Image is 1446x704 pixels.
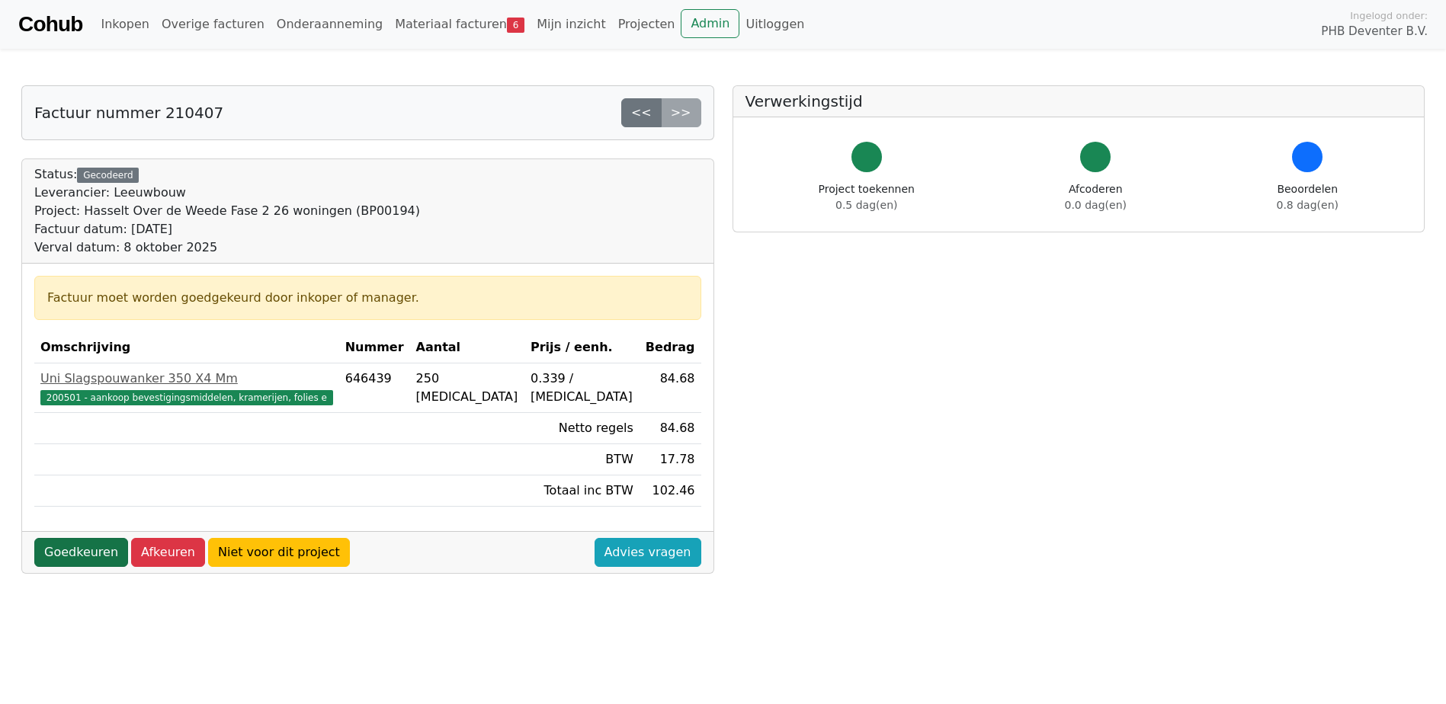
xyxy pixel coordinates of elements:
[410,332,524,363] th: Aantal
[40,370,333,406] a: Uni Slagspouwanker 350 X4 Mm200501 - aankoop bevestigingsmiddelen, kramerijen, folies e
[640,363,701,413] td: 84.68
[1321,23,1428,40] span: PHB Deventer B.V.
[47,289,688,307] div: Factuur moet worden goedgekeurd door inkoper of manager.
[681,9,739,38] a: Admin
[18,6,82,43] a: Cohub
[524,332,640,363] th: Prijs / eenh.
[819,181,915,213] div: Project toekennen
[524,444,640,475] td: BTW
[34,202,420,220] div: Project: Hasselt Over de Weede Fase 2 26 woningen (BP00194)
[612,9,681,40] a: Projecten
[1277,199,1339,211] span: 0.8 dag(en)
[739,9,810,40] a: Uitloggen
[95,9,155,40] a: Inkopen
[640,444,701,475] td: 17.78
[34,220,420,238] div: Factuur datum: [DATE]
[524,413,640,444] td: Netto regels
[1277,181,1339,213] div: Beoordelen
[34,538,128,567] a: Goedkeuren
[524,475,640,507] td: Totaal inc BTW
[34,165,420,257] div: Status:
[34,332,339,363] th: Omschrijving
[40,390,333,405] span: 200501 - aankoop bevestigingsmiddelen, kramerijen, folies e
[1350,8,1428,23] span: Ingelogd onder:
[416,370,518,406] div: 250 [MEDICAL_DATA]
[640,413,701,444] td: 84.68
[339,332,410,363] th: Nummer
[640,475,701,507] td: 102.46
[208,538,350,567] a: Niet voor dit project
[34,238,420,257] div: Verval datum: 8 oktober 2025
[271,9,389,40] a: Onderaanneming
[339,363,410,413] td: 646439
[531,9,612,40] a: Mijn inzicht
[77,168,139,183] div: Gecodeerd
[621,98,662,127] a: <<
[131,538,205,567] a: Afkeuren
[156,9,271,40] a: Overige facturen
[34,184,420,202] div: Leverancier: Leeuwbouw
[389,9,531,40] a: Materiaal facturen6
[640,332,701,363] th: Bedrag
[34,104,223,122] h5: Factuur nummer 210407
[835,199,897,211] span: 0.5 dag(en)
[1065,199,1127,211] span: 0.0 dag(en)
[531,370,633,406] div: 0.339 / [MEDICAL_DATA]
[40,370,333,388] div: Uni Slagspouwanker 350 X4 Mm
[595,538,701,567] a: Advies vragen
[745,92,1412,110] h5: Verwerkingstijd
[1065,181,1127,213] div: Afcoderen
[507,18,524,33] span: 6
